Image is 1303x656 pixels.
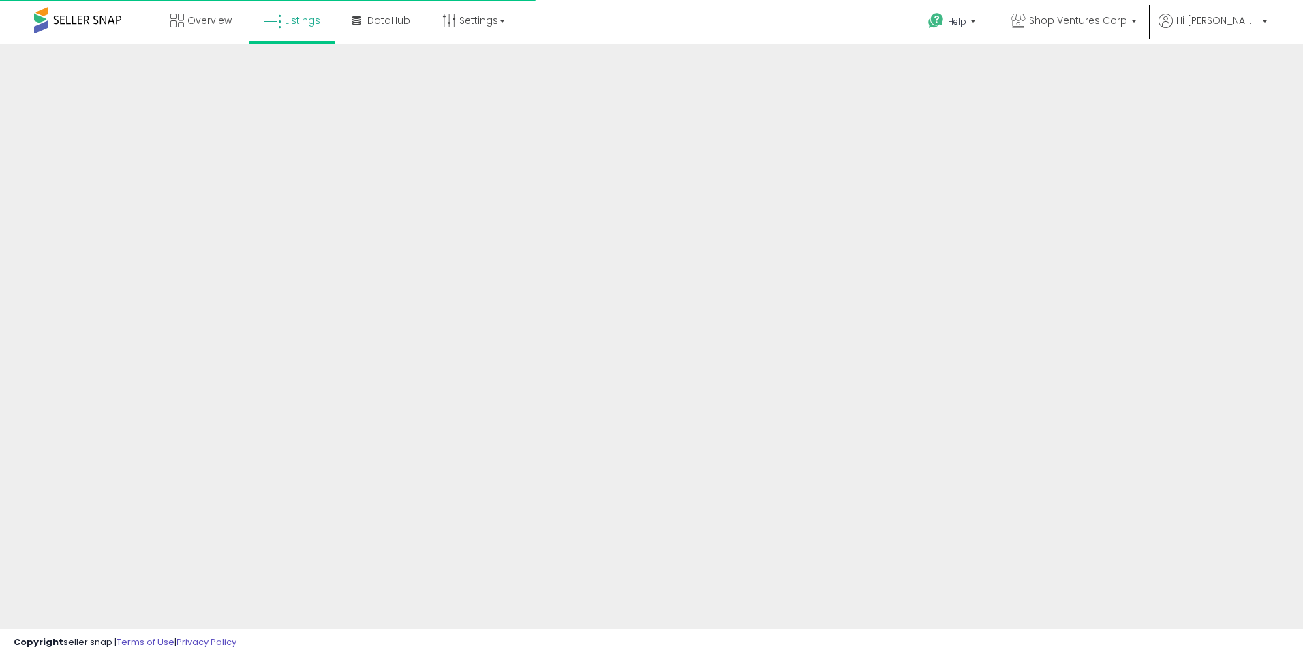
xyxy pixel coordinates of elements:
a: Hi [PERSON_NAME] [1159,14,1268,44]
span: Listings [285,14,320,27]
span: DataHub [367,14,410,27]
span: Hi [PERSON_NAME] [1176,14,1258,27]
i: Get Help [928,12,945,29]
span: Shop Ventures Corp [1029,14,1127,27]
a: Help [917,2,990,44]
span: Help [948,16,966,27]
span: Overview [187,14,232,27]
